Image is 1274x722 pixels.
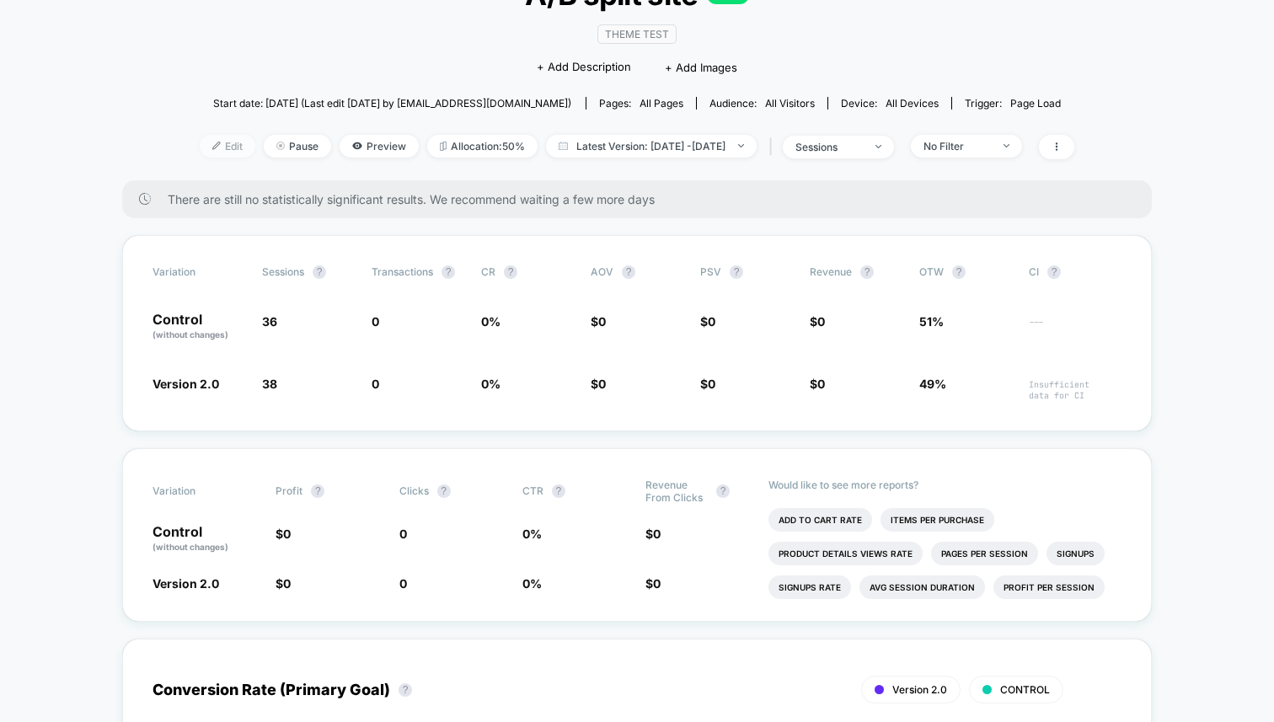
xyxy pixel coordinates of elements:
img: end [875,145,881,148]
span: Transactions [372,265,433,278]
span: Sessions [262,265,304,278]
span: 0 [653,576,661,591]
span: $ [276,527,291,541]
span: 0 % [481,377,500,391]
span: $ [810,377,825,391]
span: Edit [200,135,255,158]
span: There are still no statistically significant results. We recommend waiting a few more days [168,192,1118,206]
span: Version 2.0 [153,576,219,591]
span: $ [645,576,661,591]
button: ? [952,265,966,279]
span: 0 [817,377,825,391]
button: ? [442,265,455,279]
img: end [276,142,285,150]
span: $ [645,527,661,541]
span: $ [276,576,291,591]
span: CI [1029,265,1121,279]
p: Control [153,525,259,554]
span: $ [810,314,825,329]
button: ? [311,484,324,498]
span: Page Load [1010,97,1061,110]
span: CR [481,265,495,278]
span: 38 [262,377,277,391]
button: ? [313,265,326,279]
span: 0 [283,527,291,541]
span: Latest Version: [DATE] - [DATE] [546,135,757,158]
span: 36 [262,314,277,329]
span: Version 2.0 [153,377,219,391]
span: Revenue [810,265,852,278]
div: Trigger: [965,97,1061,110]
div: No Filter [923,140,991,152]
span: OTW [919,265,1012,279]
span: Variation [153,265,245,279]
span: Revenue From Clicks [645,479,708,504]
button: ? [730,265,743,279]
img: end [1004,144,1009,147]
span: Start date: [DATE] (Last edit [DATE] by [EMAIL_ADDRESS][DOMAIN_NAME]) [213,97,571,110]
span: CTR [522,484,543,497]
button: ? [1047,265,1061,279]
span: --- [1029,317,1121,341]
button: ? [622,265,635,279]
button: ? [399,683,412,697]
span: All Visitors [765,97,815,110]
span: 0 [283,576,291,591]
span: 0 [372,314,379,329]
span: + Add Images [665,61,737,74]
p: Control [153,313,245,341]
span: all pages [640,97,683,110]
span: (without changes) [153,542,228,552]
span: (without changes) [153,329,228,340]
span: 0 [598,314,606,329]
img: calendar [559,142,568,150]
span: $ [591,314,606,329]
button: ? [504,265,517,279]
span: Version 2.0 [892,683,947,696]
span: 0 [598,377,606,391]
li: Pages Per Session [931,542,1038,565]
span: + Add Description [537,59,631,76]
span: Theme Test [597,24,677,44]
span: $ [700,377,715,391]
span: PSV [700,265,721,278]
li: Signups [1046,542,1105,565]
span: 0 [817,314,825,329]
p: Would like to see more reports? [768,479,1121,491]
button: ? [716,484,730,498]
span: Profit [276,484,302,497]
button: ? [552,484,565,498]
span: all devices [886,97,939,110]
span: Insufficient data for CI [1029,379,1121,401]
li: Add To Cart Rate [768,508,872,532]
span: | [765,135,783,159]
span: 0 % [522,527,542,541]
span: Allocation: 50% [427,135,538,158]
li: Items Per Purchase [881,508,994,532]
li: Product Details Views Rate [768,542,923,565]
span: 0 [399,576,407,591]
span: 0 % [522,576,542,591]
span: $ [700,314,715,329]
span: Clicks [399,484,429,497]
li: Profit Per Session [993,575,1105,599]
span: Variation [153,479,245,504]
div: Pages: [599,97,683,110]
span: Preview [340,135,419,158]
span: 0 [372,377,379,391]
span: Pause [264,135,331,158]
span: 49% [919,377,946,391]
span: 0 [708,314,715,329]
button: ? [437,484,451,498]
span: 0 [653,527,661,541]
span: $ [591,377,606,391]
span: Device: [827,97,951,110]
img: rebalance [440,142,447,151]
span: 0 [399,527,407,541]
div: Audience: [709,97,815,110]
div: sessions [795,141,863,153]
span: CONTROL [1000,683,1050,696]
img: edit [212,142,221,150]
li: Signups Rate [768,575,851,599]
span: 0 % [481,314,500,329]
